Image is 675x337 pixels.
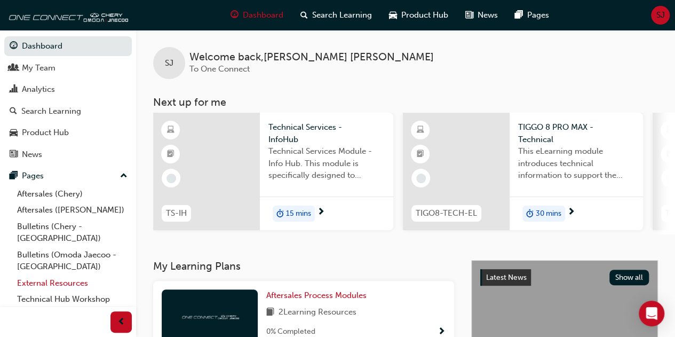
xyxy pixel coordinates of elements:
[656,9,665,21] span: SJ
[567,208,575,217] span: next-icon
[416,207,477,220] span: TIGO8-TECH-EL
[401,9,448,21] span: Product Hub
[13,275,132,292] a: External Resources
[536,208,561,220] span: 30 mins
[266,289,371,302] a: Aftersales Process Modules
[518,121,634,145] span: TIGGO 8 PRO MAX - Technical
[4,166,132,186] button: Pages
[527,9,549,21] span: Pages
[438,327,446,337] span: Show Progress
[515,9,523,22] span: pages-icon
[120,169,128,183] span: up-icon
[268,121,385,145] span: Technical Services - InfoHub
[465,9,473,22] span: news-icon
[276,207,284,221] span: duration-icon
[22,170,44,182] div: Pages
[22,127,69,139] div: Product Hub
[13,202,132,218] a: Aftersales ([PERSON_NAME])
[478,9,498,21] span: News
[268,145,385,182] span: Technical Services Module - Info Hub. This module is specifically designed to address the require...
[266,306,274,319] span: book-icon
[10,171,18,181] span: pages-icon
[166,207,187,220] span: TS-IH
[417,147,424,161] span: booktick-icon
[417,123,424,137] span: learningResourceType_ELEARNING-icon
[22,83,55,96] div: Analytics
[13,247,132,275] a: Bulletins (Omoda Jaecoo - [GEOGRAPHIC_DATA])
[480,269,649,286] a: Latest NewsShow all
[10,128,18,138] span: car-icon
[609,270,649,285] button: Show all
[10,107,17,116] span: search-icon
[526,207,534,221] span: duration-icon
[189,51,434,64] span: Welcome back , [PERSON_NAME] [PERSON_NAME]
[10,85,18,95] span: chart-icon
[222,4,292,26] a: guage-iconDashboard
[167,147,174,161] span: booktick-icon
[136,96,675,108] h3: Next up for me
[166,174,176,183] span: learningRecordVerb_NONE-icon
[286,208,311,220] span: 15 mins
[4,80,132,99] a: Analytics
[153,260,454,272] h3: My Learning Plans
[457,4,506,26] a: news-iconNews
[117,316,125,329] span: prev-icon
[666,147,674,161] span: booktick-icon
[13,291,132,319] a: Technical Hub Workshop information
[312,9,372,21] span: Search Learning
[165,57,173,69] span: SJ
[22,148,42,161] div: News
[22,62,55,74] div: My Team
[4,123,132,143] a: Product Hub
[10,64,18,73] span: people-icon
[10,150,18,160] span: news-icon
[21,105,81,117] div: Search Learning
[231,9,239,22] span: guage-icon
[416,174,426,183] span: learningRecordVerb_NONE-icon
[486,273,527,282] span: Latest News
[666,123,674,137] span: learningResourceType_ELEARNING-icon
[292,4,380,26] a: search-iconSearch Learning
[506,4,558,26] a: pages-iconPages
[4,145,132,164] a: News
[153,113,393,230] a: TS-IHTechnical Services - InfoHubTechnical Services Module - Info Hub. This module is specificall...
[10,42,18,51] span: guage-icon
[639,301,664,326] div: Open Intercom Messenger
[13,186,132,202] a: Aftersales (Chery)
[389,9,397,22] span: car-icon
[4,36,132,56] a: Dashboard
[266,291,367,300] span: Aftersales Process Modules
[518,145,634,182] span: This eLearning module introduces technical information to support the entry level knowledge requi...
[5,4,128,26] img: oneconnect
[4,101,132,121] a: Search Learning
[180,311,239,321] img: oneconnect
[380,4,457,26] a: car-iconProduct Hub
[403,113,643,230] a: TIGO8-TECH-ELTIGGO 8 PRO MAX - TechnicalThis eLearning module introduces technical information to...
[4,34,132,166] button: DashboardMy TeamAnalyticsSearch LearningProduct HubNews
[279,306,356,319] span: 2 Learning Resources
[300,9,308,22] span: search-icon
[651,6,670,25] button: SJ
[243,9,283,21] span: Dashboard
[189,64,250,74] span: To One Connect
[167,123,174,137] span: learningResourceType_ELEARNING-icon
[4,58,132,78] a: My Team
[13,218,132,247] a: Bulletins (Chery - [GEOGRAPHIC_DATA])
[317,208,325,217] span: next-icon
